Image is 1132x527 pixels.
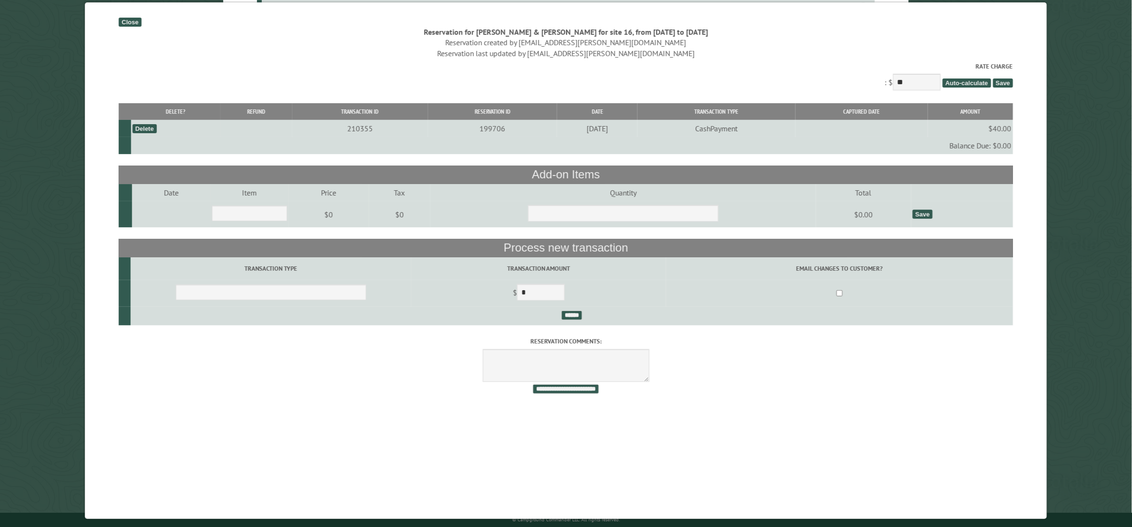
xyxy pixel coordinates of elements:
[119,27,1013,37] div: Reservation for [PERSON_NAME] & [PERSON_NAME] for site 16, from [DATE] to [DATE]
[132,124,157,133] div: Delete
[288,201,369,228] td: $0
[943,78,991,88] span: Auto-calculate
[119,18,141,27] div: Close
[928,103,1013,120] th: Amount
[557,103,638,120] th: Date
[119,37,1013,48] div: Reservation created by [EMAIL_ADDRESS][PERSON_NAME][DOMAIN_NAME]
[119,48,1013,59] div: Reservation last updated by [EMAIL_ADDRESS][PERSON_NAME][DOMAIN_NAME]
[816,184,911,201] td: Total
[413,264,665,273] label: Transaction Amount
[557,120,638,137] td: [DATE]
[512,517,620,523] small: © Campground Commander LLC. All rights reserved.
[119,62,1013,93] div: : $
[928,120,1013,137] td: $40.00
[428,120,557,137] td: 199706
[292,120,428,137] td: 210355
[119,239,1013,257] th: Process new transaction
[638,103,795,120] th: Transaction Type
[292,103,428,120] th: Transaction ID
[131,137,1013,154] td: Balance Due: $0.00
[119,337,1013,346] label: Reservation comments:
[210,184,288,201] td: Item
[428,103,557,120] th: Reservation ID
[119,62,1013,71] label: Rate Charge
[795,103,928,120] th: Captured Date
[411,280,666,307] td: $
[369,201,430,228] td: $0
[668,264,1012,273] label: Email changes to customer?
[131,103,221,120] th: Delete?
[221,103,292,120] th: Refund
[430,184,816,201] td: Quantity
[119,166,1013,184] th: Add-on Items
[816,201,911,228] td: $0.00
[993,78,1013,88] span: Save
[913,210,933,219] div: Save
[638,120,795,137] td: CashPayment
[132,184,210,201] td: Date
[132,264,410,273] label: Transaction Type
[369,184,430,201] td: Tax
[288,184,369,201] td: Price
